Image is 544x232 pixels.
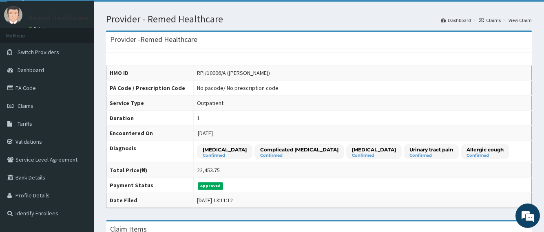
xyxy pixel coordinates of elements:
th: Total Price(₦) [106,163,194,178]
th: Payment Status [106,178,194,193]
h3: Provider - Remed Healthcare [110,36,197,43]
span: Claims [18,102,33,109]
p: [MEDICAL_DATA] [352,146,396,153]
a: Dashboard [441,17,471,24]
div: 22,453.75 [197,166,220,174]
p: Remed Healthcare [29,14,88,22]
a: Online [29,26,48,31]
span: Approved [198,182,223,190]
th: PA Code / Prescription Code [106,81,194,96]
p: [MEDICAL_DATA] [203,146,247,153]
span: Switch Providers [18,48,59,56]
h1: Provider - Remed Healthcare [106,14,532,24]
div: No pacode / No prescription code [197,84,279,92]
small: Confirmed [352,153,396,158]
div: 1 [197,114,200,122]
p: Urinary tract pain [409,146,453,153]
small: Confirmed [409,153,453,158]
th: Encountered On [106,126,194,141]
a: View Claim [509,17,532,24]
th: Date Filed [106,193,194,208]
div: [DATE] 13:11:12 [197,196,233,204]
span: Tariffs [18,120,32,127]
p: Complicated [MEDICAL_DATA] [260,146,338,153]
th: Duration [106,111,194,126]
p: Allergic cough [467,146,504,153]
div: RPI/10006/A ([PERSON_NAME]) [197,69,270,77]
span: [DATE] [198,129,213,137]
small: Confirmed [467,153,504,158]
th: HMO ID [106,66,194,81]
th: Service Type [106,96,194,111]
a: Claims [479,17,501,24]
img: User Image [4,6,22,24]
div: Outpatient [197,99,223,107]
th: Diagnosis [106,141,194,163]
small: Confirmed [203,153,247,158]
small: Confirmed [260,153,338,158]
span: Dashboard [18,66,44,74]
